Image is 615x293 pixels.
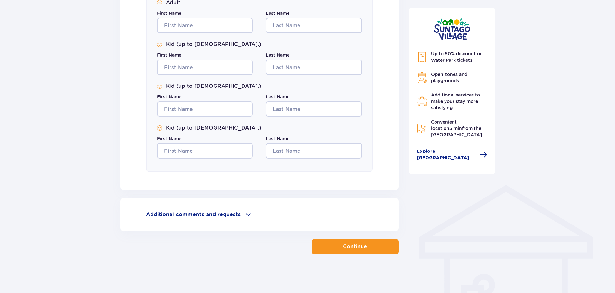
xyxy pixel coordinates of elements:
input: Last Name [266,101,362,117]
input: Last Name [266,60,362,75]
input: First Name [157,18,253,33]
span: Open zones and playgrounds [431,72,467,83]
img: Discount Icon [417,52,427,62]
input: Last Name [266,143,362,159]
input: Last Name [266,18,362,33]
p: Kid (up to [DEMOGRAPHIC_DATA].) [166,83,261,90]
input: First Name [157,101,253,117]
p: Continue [343,243,367,250]
p: Additional comments and requests [146,211,241,218]
img: Suntago Village [434,18,470,40]
input: First Name [157,60,253,75]
input: First Name [157,143,253,159]
label: First Name [157,94,181,100]
label: Last Name [266,135,289,142]
img: Grill Icon [417,72,427,83]
img: Smile Icon [157,84,162,89]
a: Explore [GEOGRAPHIC_DATA] [417,148,488,161]
img: Smile Icon [157,125,162,131]
span: Up to 50% discount on Water Park tickets [431,51,483,63]
span: 5 min [449,126,462,131]
p: Kid (up to [DEMOGRAPHIC_DATA].) [166,124,261,132]
label: First Name [157,10,181,16]
img: Smile Icon [157,42,162,47]
p: Kid (up to [DEMOGRAPHIC_DATA].) [166,41,261,48]
label: First Name [157,52,181,58]
label: First Name [157,135,181,142]
label: Last Name [266,52,289,58]
span: Convenient location from the [GEOGRAPHIC_DATA] [431,119,482,137]
img: Map Icon [417,123,427,133]
img: Restaurant Icon [417,96,427,106]
span: Explore [GEOGRAPHIC_DATA] [417,148,476,161]
button: Continue [312,239,399,254]
label: Last Name [266,94,289,100]
label: Last Name [266,10,289,16]
span: Additional services to make your stay more satisfying [431,92,480,110]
